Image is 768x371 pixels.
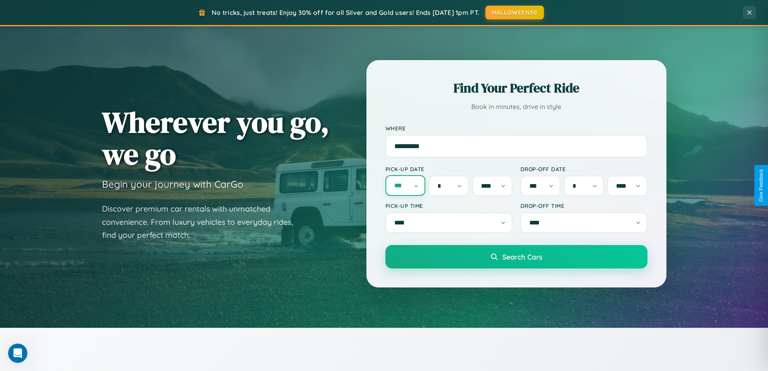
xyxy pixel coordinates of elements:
[520,202,647,209] label: Drop-off Time
[385,101,647,113] p: Book in minutes, drive in style
[8,344,27,363] iframe: Intercom live chat
[102,178,244,190] h3: Begin your journey with CarGo
[385,202,512,209] label: Pick-up Time
[102,202,304,242] p: Discover premium car rentals with unmatched convenience. From luxury vehicles to everyday rides, ...
[385,79,647,97] h2: Find Your Perfect Ride
[502,252,542,261] span: Search Cars
[385,166,512,172] label: Pick-up Date
[385,245,647,268] button: Search Cars
[485,6,544,19] button: HALLOWEEN30
[385,125,647,132] label: Where
[212,8,479,17] span: No tricks, just treats! Enjoy 30% off for all Silver and Gold users! Ends [DATE] 1pm PT.
[520,166,647,172] label: Drop-off Date
[758,169,764,202] div: Give Feedback
[102,106,329,170] h1: Wherever you go, we go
